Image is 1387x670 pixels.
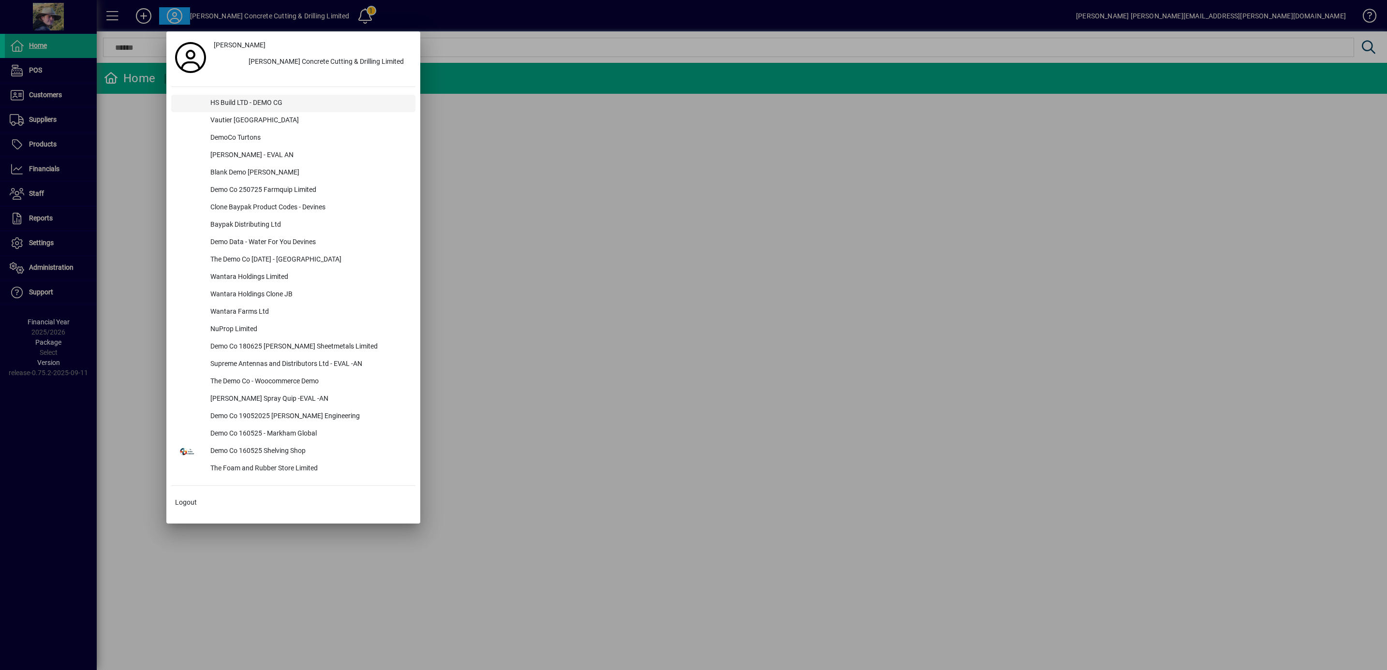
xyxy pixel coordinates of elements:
[203,286,415,304] div: Wantara Holdings Clone JB
[171,234,415,251] button: Demo Data - Water For You Devines
[203,182,415,199] div: Demo Co 250725 Farmquip Limited
[171,356,415,373] button: Supreme Antennas and Distributors Ltd - EVAL -AN
[171,391,415,408] button: [PERSON_NAME] Spray Quip -EVAL -AN
[171,199,415,217] button: Clone Baypak Product Codes - Devines
[171,494,415,511] button: Logout
[171,321,415,338] button: NuProp Limited
[203,425,415,443] div: Demo Co 160525 - Markham Global
[171,443,415,460] button: Demo Co 160525 Shelving Shop
[171,286,415,304] button: Wantara Holdings Clone JB
[203,130,415,147] div: DemoCo Turtons
[203,321,415,338] div: NuProp Limited
[214,40,266,50] span: [PERSON_NAME]
[203,95,415,112] div: HS Build LTD - DEMO CG
[171,338,415,356] button: Demo Co 180625 [PERSON_NAME] Sheetmetals Limited
[203,147,415,164] div: [PERSON_NAME] - EVAL AN
[171,164,415,182] button: Blank Demo [PERSON_NAME]
[203,373,415,391] div: The Demo Co - Woocommerce Demo
[203,460,415,478] div: The Foam and Rubber Store Limited
[171,251,415,269] button: The Demo Co [DATE] - [GEOGRAPHIC_DATA]
[203,356,415,373] div: Supreme Antennas and Distributors Ltd - EVAL -AN
[171,269,415,286] button: Wantara Holdings Limited
[203,338,415,356] div: Demo Co 180625 [PERSON_NAME] Sheetmetals Limited
[203,217,415,234] div: Baypak Distributing Ltd
[203,391,415,408] div: [PERSON_NAME] Spray Quip -EVAL -AN
[241,54,415,71] div: [PERSON_NAME] Concrete Cutting & Drilling Limited
[171,182,415,199] button: Demo Co 250725 Farmquip Limited
[171,130,415,147] button: DemoCo Turtons
[171,95,415,112] button: HS Build LTD - DEMO CG
[203,443,415,460] div: Demo Co 160525 Shelving Shop
[203,164,415,182] div: Blank Demo [PERSON_NAME]
[171,112,415,130] button: Vautier [GEOGRAPHIC_DATA]
[203,199,415,217] div: Clone Baypak Product Codes - Devines
[210,54,415,71] button: [PERSON_NAME] Concrete Cutting & Drilling Limited
[210,36,415,54] a: [PERSON_NAME]
[171,373,415,391] button: The Demo Co - Woocommerce Demo
[171,217,415,234] button: Baypak Distributing Ltd
[171,460,415,478] button: The Foam and Rubber Store Limited
[203,112,415,130] div: Vautier [GEOGRAPHIC_DATA]
[203,269,415,286] div: Wantara Holdings Limited
[171,147,415,164] button: [PERSON_NAME] - EVAL AN
[203,234,415,251] div: Demo Data - Water For You Devines
[175,497,197,508] span: Logout
[171,304,415,321] button: Wantara Farms Ltd
[203,304,415,321] div: Wantara Farms Ltd
[171,408,415,425] button: Demo Co 19052025 [PERSON_NAME] Engineering
[203,408,415,425] div: Demo Co 19052025 [PERSON_NAME] Engineering
[171,425,415,443] button: Demo Co 160525 - Markham Global
[171,49,210,66] a: Profile
[203,251,415,269] div: The Demo Co [DATE] - [GEOGRAPHIC_DATA]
